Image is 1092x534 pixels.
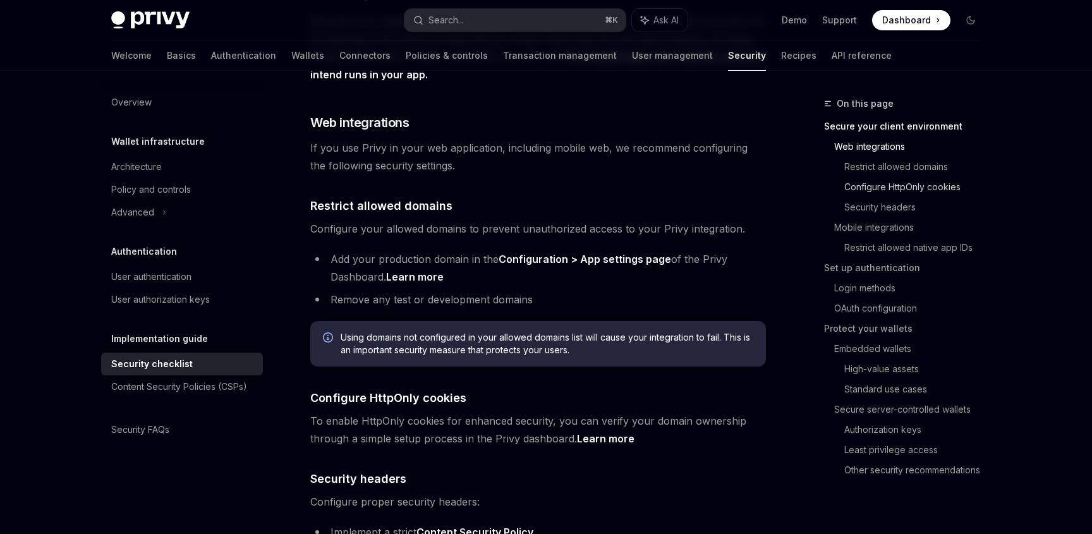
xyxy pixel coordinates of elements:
[167,40,196,71] a: Basics
[101,418,263,441] a: Security FAQs
[832,40,892,71] a: API reference
[728,40,766,71] a: Security
[310,220,766,238] span: Configure your allowed domains to prevent unauthorized access to your Privy integration.
[844,440,991,460] a: Least privilege access
[111,422,169,437] div: Security FAQs
[310,114,409,131] span: Web integrations
[101,155,263,178] a: Architecture
[310,139,766,174] span: If you use Privy in your web application, including mobile web, we recommend configuring the foll...
[844,460,991,480] a: Other security recommendations
[844,157,991,177] a: Restrict allowed domains
[577,432,634,446] a: Learn more
[111,182,191,197] div: Policy and controls
[834,399,991,420] a: Secure server-controlled wallets
[291,40,324,71] a: Wallets
[323,332,336,345] svg: Info
[824,319,991,339] a: Protect your wallets
[782,14,807,27] a: Demo
[844,379,991,399] a: Standard use cases
[111,379,247,394] div: Content Security Policies (CSPs)
[503,40,617,71] a: Transaction management
[499,253,671,266] a: Configuration > App settings page
[834,339,991,359] a: Embedded wallets
[111,40,152,71] a: Welcome
[834,278,991,298] a: Login methods
[844,359,991,379] a: High-value assets
[961,10,981,30] button: Toggle dark mode
[111,292,210,307] div: User authorization keys
[111,205,154,220] div: Advanced
[872,10,950,30] a: Dashboard
[632,9,688,32] button: Ask AI
[101,288,263,311] a: User authorization keys
[824,258,991,278] a: Set up authentication
[310,197,452,214] span: Restrict allowed domains
[339,40,391,71] a: Connectors
[111,356,193,372] div: Security checklist
[310,412,766,447] span: To enable HttpOnly cookies for enhanced security, you can verify your domain ownership through a ...
[781,40,816,71] a: Recipes
[882,14,931,27] span: Dashboard
[837,96,894,111] span: On this page
[310,291,766,308] li: Remove any test or development domains
[834,298,991,319] a: OAuth configuration
[310,389,466,406] span: Configure HttpOnly cookies
[341,331,753,356] span: Using domains not configured in your allowed domains list will cause your integration to fail. Th...
[844,238,991,258] a: Restrict allowed native app IDs
[834,217,991,238] a: Mobile integrations
[111,11,190,29] img: dark logo
[834,137,991,157] a: Web integrations
[111,331,208,346] h5: Implementation guide
[428,13,464,28] div: Search...
[653,14,679,27] span: Ask AI
[406,40,488,71] a: Policies & controls
[111,95,152,110] div: Overview
[632,40,713,71] a: User management
[844,420,991,440] a: Authorization keys
[310,250,766,286] li: Add your production domain in the of the Privy Dashboard.
[101,375,263,398] a: Content Security Policies (CSPs)
[211,40,276,71] a: Authentication
[101,178,263,201] a: Policy and controls
[101,91,263,114] a: Overview
[844,177,991,197] a: Configure HttpOnly cookies
[310,470,406,487] span: Security headers
[101,265,263,288] a: User authentication
[822,14,857,27] a: Support
[111,244,177,259] h5: Authentication
[111,269,191,284] div: User authentication
[310,493,766,511] span: Configure proper security headers:
[844,197,991,217] a: Security headers
[824,116,991,137] a: Secure your client environment
[111,134,205,149] h5: Wallet infrastructure
[404,9,626,32] button: Search...⌘K
[111,159,162,174] div: Architecture
[386,270,444,284] a: Learn more
[605,15,618,25] span: ⌘ K
[101,353,263,375] a: Security checklist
